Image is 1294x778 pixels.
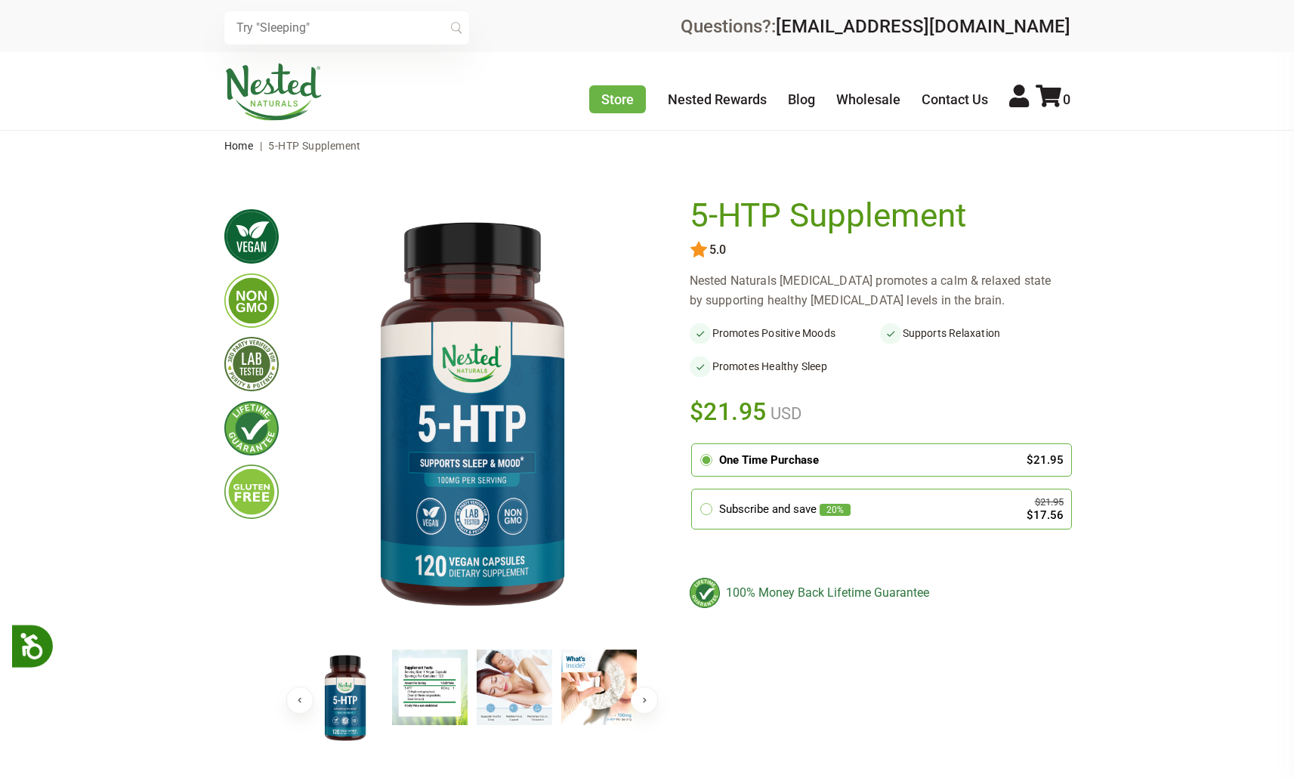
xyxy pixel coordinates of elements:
li: Promotes Healthy Sleep [690,356,880,377]
img: lifetimeguarantee [224,401,279,455]
a: Store [589,85,646,113]
img: gmofree [224,273,279,328]
nav: breadcrumbs [224,131,1070,161]
a: 0 [1036,91,1070,107]
span: $21.95 [690,395,767,428]
span: 5-HTP Supplement [268,140,360,152]
a: Contact Us [922,91,988,107]
img: thirdpartytested [224,337,279,391]
button: Next [631,687,658,714]
img: 5-HTP Supplement [392,650,468,725]
input: Try "Sleeping" [224,11,469,45]
li: Supports Relaxation [880,323,1070,344]
img: glutenfree [224,465,279,519]
h1: 5-HTP Supplement [690,197,1063,235]
span: 5.0 [708,243,726,257]
div: Questions?: [681,17,1070,36]
button: Previous [286,687,313,714]
img: star.svg [690,241,708,259]
a: Nested Rewards [668,91,767,107]
span: USD [767,404,801,423]
img: 5-HTP Supplement [303,197,641,637]
img: badge-lifetimeguarantee-color.svg [690,578,720,608]
img: Nested Naturals [224,63,323,121]
img: 5-HTP Supplement [477,650,552,725]
img: 5-HTP Supplement [561,650,637,725]
img: vegan [224,209,279,264]
img: 5-HTP Supplement [307,650,383,748]
a: Blog [788,91,815,107]
li: Promotes Positive Moods [690,323,880,344]
a: [EMAIL_ADDRESS][DOMAIN_NAME] [776,16,1070,37]
div: 100% Money Back Lifetime Guarantee [690,578,1070,608]
a: Home [224,140,254,152]
span: 0 [1063,91,1070,107]
a: Wholesale [836,91,900,107]
div: Nested Naturals [MEDICAL_DATA] promotes a calm & relaxed state by supporting healthy [MEDICAL_DAT... [690,271,1070,310]
span: | [256,140,266,152]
